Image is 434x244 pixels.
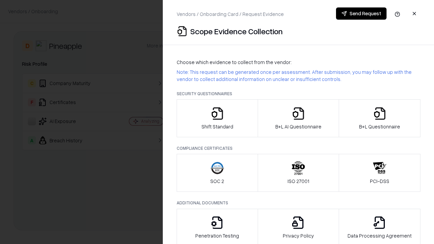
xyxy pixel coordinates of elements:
p: B+L Questionnaire [359,123,400,130]
p: Choose which evidence to collect from the vendor: [177,59,420,66]
p: Compliance Certificates [177,145,420,151]
p: Penetration Testing [195,232,239,239]
button: Send Request [336,7,387,20]
button: SOC 2 [177,154,258,192]
p: Data Processing Agreement [348,232,412,239]
p: B+L AI Questionnaire [275,123,321,130]
p: Vendors / Onboarding Card / Request Evidence [177,11,284,18]
button: PCI-DSS [339,154,420,192]
p: Note: This request can be generated once per assessment. After submission, you may follow up with... [177,68,420,83]
p: Scope Evidence Collection [190,26,283,37]
p: SOC 2 [210,178,224,185]
p: Privacy Policy [283,232,314,239]
button: Shift Standard [177,99,258,137]
p: PCI-DSS [370,178,389,185]
button: ISO 27001 [258,154,339,192]
p: Shift Standard [201,123,233,130]
button: B+L Questionnaire [339,99,420,137]
p: ISO 27001 [288,178,309,185]
p: Security Questionnaires [177,91,420,97]
p: Additional Documents [177,200,420,206]
button: B+L AI Questionnaire [258,99,339,137]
